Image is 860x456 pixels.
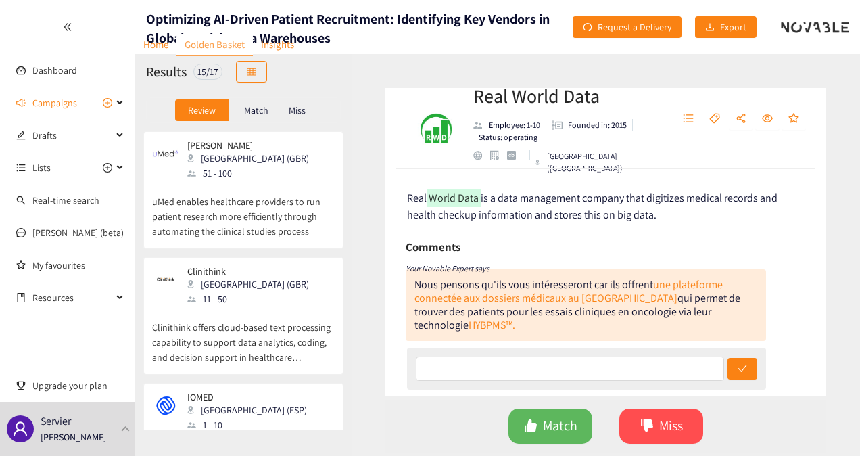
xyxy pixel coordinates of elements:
[695,16,757,38] button: downloadExport
[152,181,335,239] p: uMed enables healthcare providers to run patient research more efficiently through automating the...
[683,113,694,125] span: unordered-list
[406,237,460,257] h6: Comments
[188,105,216,116] p: Review
[473,151,490,160] a: website
[738,364,747,375] span: check
[152,266,179,293] img: Snapshot of the company's website
[792,391,860,456] div: Widget de chat
[414,277,723,305] a: une plateforme connectée aux dossiers médicaux au [GEOGRAPHIC_DATA]
[146,62,187,81] h2: Results
[187,266,309,277] p: Clinithink
[236,61,267,83] button: table
[187,403,315,417] div: [GEOGRAPHIC_DATA] (ESP)
[135,34,176,55] a: Home
[152,306,335,365] p: Clinithink offers cloud-based text processing capability to support data analytics, coding, and d...
[755,108,780,130] button: eye
[152,140,179,167] img: Snapshot of the company's website
[16,293,26,302] span: book
[187,140,309,151] p: [PERSON_NAME]
[619,409,703,444] button: dislikeMiss
[247,67,256,78] span: table
[63,22,72,32] span: double-left
[489,119,540,131] p: Employee: 1-10
[146,9,573,47] h1: Optimizing AI-Driven Patient Recruitment: Identifying Key Vendors in Global Health Data Warehouses​
[479,131,537,143] p: Status: operating
[187,392,307,403] p: IOMED
[32,122,112,149] span: Drafts
[543,415,577,436] span: Match
[469,318,515,332] a: HYBPMS™.
[508,409,592,444] button: likeMatch
[729,108,753,130] button: share-alt
[427,189,481,207] mark: World Data
[736,113,746,125] span: share-alt
[187,417,315,432] div: 1 - 10
[507,151,524,160] a: crunchbase
[41,430,106,444] p: [PERSON_NAME]
[16,131,26,140] span: edit
[407,191,427,205] span: Real
[473,83,642,110] h2: Real World Data
[640,419,654,434] span: dislike
[782,108,806,130] button: star
[187,151,317,166] div: [GEOGRAPHIC_DATA] (GBR)
[176,34,253,56] a: Golden Basket
[414,277,740,332] div: Nous pensons qu'ils vous intéresseront car ils offrent qui permet de trouver des patients pour le...
[103,98,112,108] span: plus-circle
[32,64,77,76] a: Dashboard
[16,381,26,390] span: trophy
[573,16,682,38] button: redoRequest a Delivery
[193,64,222,80] div: 15 / 17
[490,150,507,160] a: google maps
[473,119,546,131] li: Employees
[792,391,860,456] iframe: Chat Widget
[598,20,671,35] span: Request a Delivery
[546,119,633,131] li: Founded in year
[568,119,627,131] p: Founded in: 2015
[16,98,26,108] span: sound
[32,372,124,399] span: Upgrade your plan
[524,419,537,434] span: like
[720,20,746,35] span: Export
[702,108,727,130] button: tag
[727,358,757,380] button: check
[788,113,799,125] span: star
[406,263,489,273] i: Your Novable Expert says
[32,284,112,311] span: Resources
[32,89,77,116] span: Campaigns
[676,108,700,130] button: unordered-list
[32,194,99,206] a: Real-time search
[32,227,124,239] a: [PERSON_NAME] (beta)
[407,191,778,222] span: is a data management company that digitizes medical records and health checkup information and st...
[659,415,683,436] span: Miss
[187,166,317,181] div: 51 - 100
[16,163,26,173] span: unordered-list
[409,101,463,156] img: Company Logo
[473,131,537,143] li: Status
[244,105,268,116] p: Match
[253,34,302,55] a: Insights
[709,113,720,125] span: tag
[32,252,124,279] a: My favourites
[187,292,317,306] div: 11 - 50
[187,277,317,292] div: [GEOGRAPHIC_DATA] (GBR)
[41,413,71,430] p: Servier
[762,113,773,125] span: eye
[103,163,112,173] span: plus-circle
[535,150,642,175] div: [GEOGRAPHIC_DATA] ([GEOGRAPHIC_DATA])
[152,392,179,419] img: Snapshot of the company's website
[32,154,51,181] span: Lists
[289,105,306,116] p: Miss
[583,22,592,33] span: redo
[705,22,715,33] span: download
[12,421,28,437] span: user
